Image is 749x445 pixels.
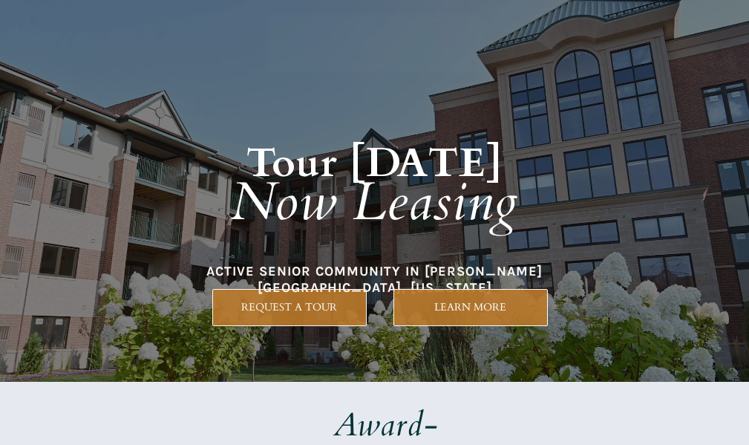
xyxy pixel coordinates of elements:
strong: Tour [DATE] [246,136,503,191]
span: ACTIVE SENIOR COMMUNITY IN [PERSON_NAME][GEOGRAPHIC_DATA], [US_STATE] [206,263,543,296]
em: Now Leasing [231,166,518,238]
span: LEARN MORE [394,301,547,314]
a: LEARN MORE [393,289,548,326]
span: REQUEST A TOUR [213,301,366,314]
a: REQUEST A TOUR [212,289,367,326]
